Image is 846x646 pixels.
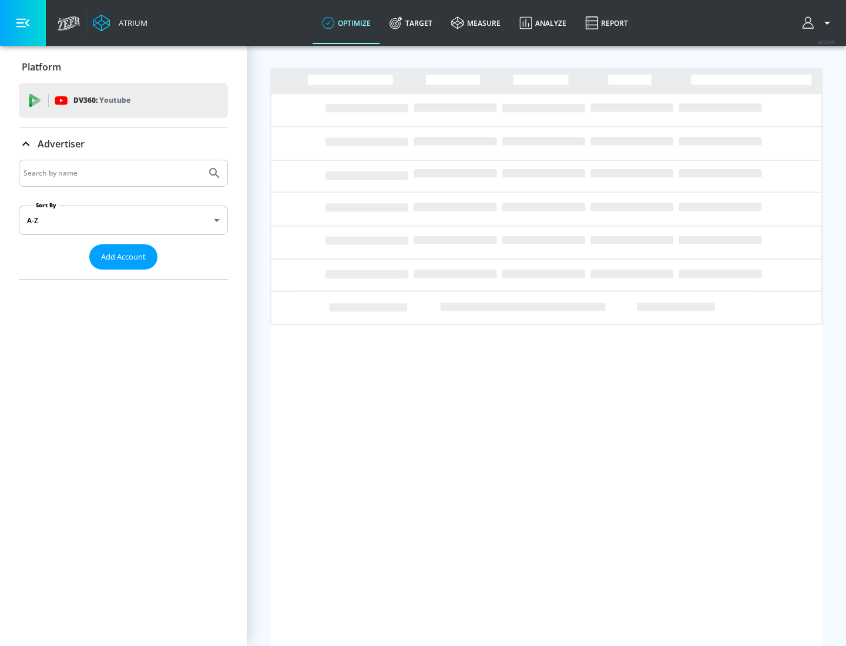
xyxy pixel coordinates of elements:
a: Atrium [93,14,147,32]
nav: list of Advertiser [19,270,228,279]
span: Add Account [101,250,146,264]
a: Report [576,2,637,44]
div: Advertiser [19,127,228,160]
a: Target [380,2,442,44]
div: DV360: Youtube [19,83,228,118]
a: measure [442,2,510,44]
label: Sort By [33,201,59,209]
p: Advertiser [38,137,85,150]
p: DV360: [73,94,130,107]
div: A-Z [19,206,228,235]
a: Analyze [510,2,576,44]
p: Platform [22,60,61,73]
div: Platform [19,51,228,83]
button: Add Account [89,244,157,270]
span: v 4.24.0 [818,39,834,45]
div: Advertiser [19,160,228,279]
input: Search by name [23,166,202,181]
a: optimize [313,2,380,44]
p: Youtube [99,94,130,106]
div: Atrium [114,18,147,28]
